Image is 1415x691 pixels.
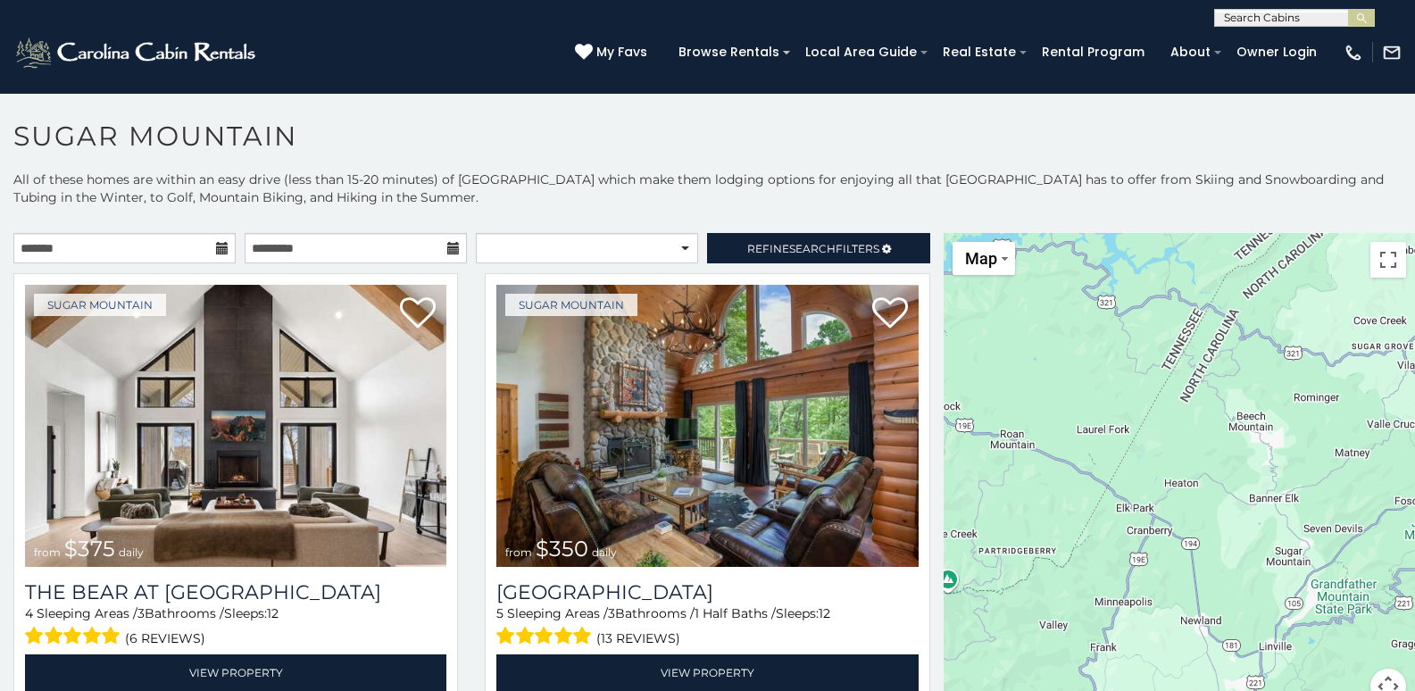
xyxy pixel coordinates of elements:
[25,580,446,604] h3: The Bear At Sugar Mountain
[596,627,680,650] span: (13 reviews)
[965,249,997,268] span: Map
[1161,38,1219,66] a: About
[267,605,279,621] span: 12
[872,296,908,333] a: Add to favorites
[505,294,637,316] a: Sugar Mountain
[25,604,446,650] div: Sleeping Areas / Bathrooms / Sleeps:
[505,545,532,559] span: from
[13,35,261,71] img: White-1-2.png
[125,627,205,650] span: (6 reviews)
[747,242,879,255] span: Refine Filters
[496,604,918,650] div: Sleeping Areas / Bathrooms / Sleeps:
[707,233,929,263] a: RefineSearchFilters
[1370,242,1406,278] button: Toggle fullscreen view
[496,580,918,604] h3: Grouse Moor Lodge
[496,285,918,567] a: from $350 daily
[819,605,830,621] span: 12
[934,38,1025,66] a: Real Estate
[596,43,647,62] span: My Favs
[789,242,836,255] span: Search
[400,296,436,333] a: Add to favorites
[25,654,446,691] a: View Property
[592,545,617,559] span: daily
[34,545,61,559] span: from
[496,654,918,691] a: View Property
[25,285,446,567] a: from $375 daily
[496,580,918,604] a: [GEOGRAPHIC_DATA]
[1344,43,1363,62] img: phone-regular-white.png
[25,605,33,621] span: 4
[796,38,926,66] a: Local Area Guide
[25,580,446,604] a: The Bear At [GEOGRAPHIC_DATA]
[575,43,652,62] a: My Favs
[953,242,1015,275] button: Change map style
[1228,38,1326,66] a: Owner Login
[695,605,776,621] span: 1 Half Baths /
[496,285,918,567] img: 1714398141_thumbnail.jpeg
[34,294,166,316] a: Sugar Mountain
[1382,43,1402,62] img: mail-regular-white.png
[670,38,788,66] a: Browse Rentals
[137,605,145,621] span: 3
[1033,38,1153,66] a: Rental Program
[608,605,615,621] span: 3
[119,545,144,559] span: daily
[64,536,115,562] span: $375
[25,285,446,567] img: 1714387646_thumbnail.jpeg
[536,536,588,562] span: $350
[496,605,504,621] span: 5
